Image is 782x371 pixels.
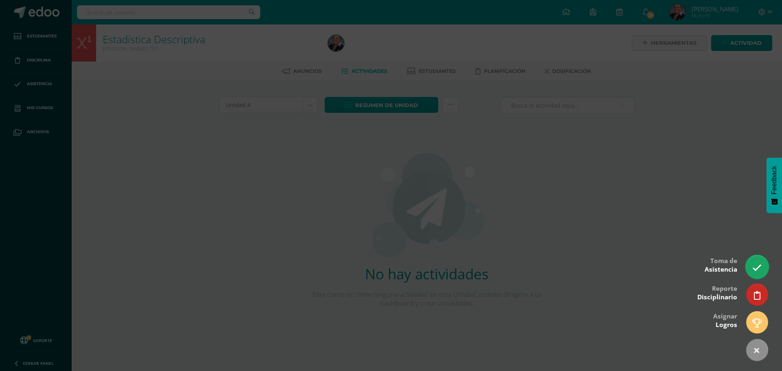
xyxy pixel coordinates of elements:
[705,265,737,274] span: Asistencia
[697,279,737,305] div: Reporte
[705,251,737,278] div: Toma de
[713,307,737,333] div: Asignar
[697,293,737,301] span: Disciplinario
[767,158,782,213] button: Feedback - Mostrar encuesta
[771,166,778,194] span: Feedback
[716,321,737,329] span: Logros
